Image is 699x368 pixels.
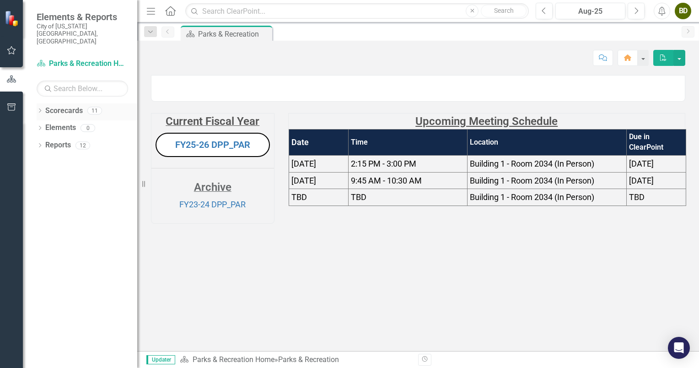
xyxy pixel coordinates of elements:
[45,140,71,151] a: Reports
[629,159,654,168] span: [DATE]
[351,192,366,202] span: TBD
[87,107,102,114] div: 11
[351,138,368,146] strong: Time
[37,81,128,97] input: Search Below...
[291,192,307,202] span: TBD
[629,176,654,185] span: [DATE]
[180,355,411,365] div: »
[185,3,529,19] input: Search ClearPoint...
[415,115,558,128] strong: Upcoming Meeting Schedule
[81,124,95,132] div: 0
[291,137,309,147] strong: Date
[291,176,316,185] span: [DATE]
[37,11,128,22] span: Elements & Reports
[555,3,625,19] button: Aug-25
[45,123,76,133] a: Elements
[278,355,339,364] div: Parks & Recreation
[175,139,250,150] a: FY25-26 DPP_PAR
[198,28,270,40] div: Parks & Recreation
[194,181,231,194] strong: Archive
[166,115,259,128] strong: Current Fiscal Year
[37,22,128,45] small: City of [US_STATE][GEOGRAPHIC_DATA], [GEOGRAPHIC_DATA]
[351,159,416,168] span: 2:15 PM - 3:00 PM
[351,176,422,185] span: 9:45 AM - 10:30 AM
[470,159,594,168] span: Building 1 - Room 2034 (In Person)
[470,138,498,146] strong: Location
[470,192,594,202] span: Building 1 - Room 2034 (In Person)
[629,192,645,202] span: TBD
[559,6,622,17] div: Aug-25
[37,59,128,69] a: Parks & Recreation Home
[494,7,514,14] span: Search
[5,11,21,27] img: ClearPoint Strategy
[179,200,246,209] a: FY23-24 DPP_PAR
[193,355,274,364] a: Parks & Recreation Home
[470,176,594,185] span: Building 1 - Room 2034 (In Person)
[45,106,83,116] a: Scorecards
[146,355,175,364] span: Updater
[156,133,270,157] button: FY25-26 DPP_PAR
[291,159,316,168] span: [DATE]
[668,337,690,359] div: Open Intercom Messenger
[629,132,663,152] strong: Due in ClearPoint
[481,5,527,17] button: Search
[75,141,90,149] div: 12
[675,3,691,19] button: BD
